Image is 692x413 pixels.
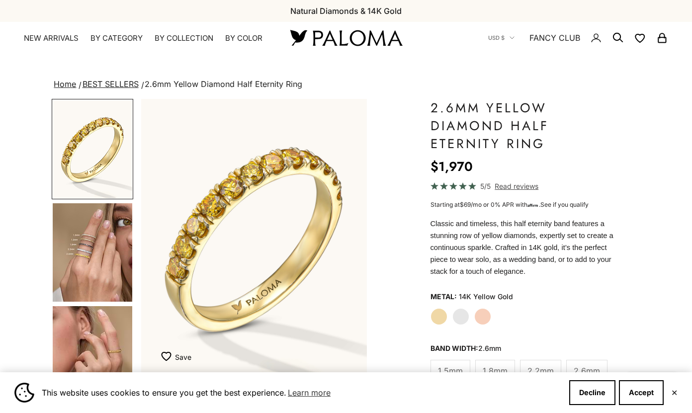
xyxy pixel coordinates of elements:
span: 2.6mm [574,364,600,377]
a: See if you qualify - Learn more about Affirm Financing (opens in modal) [540,201,589,208]
div: Item 1 of 22 [141,99,366,377]
span: USD $ [488,33,505,42]
nav: breadcrumbs [52,78,640,91]
nav: Primary navigation [24,33,266,43]
p: Natural Diamonds & 14K Gold [290,4,402,17]
variant-option-value: 2.6mm [478,344,501,352]
legend: Band Width: [431,341,501,356]
h1: 2.6mm Yellow Diamond Half Eternity Ring [431,99,615,153]
button: Decline [569,380,615,405]
button: USD $ [488,33,515,42]
span: Starting at /mo or 0% APR with . [431,201,589,208]
button: Go to item 1 [52,99,133,199]
img: #YellowGold #WhiteGold #RoseGold [53,306,132,405]
a: FANCY CLUB [529,31,580,44]
variant-option-value: 14K Yellow Gold [459,289,513,304]
span: 1.8mm [483,364,508,377]
summary: By Category [90,33,143,43]
span: $69 [460,201,471,208]
a: NEW ARRIVALS [24,33,79,43]
img: #YellowGold #WhiteGold #RoseGold [53,203,132,302]
a: Learn more [286,385,332,400]
summary: By Collection [155,33,213,43]
span: 2.2mm [527,364,554,377]
a: BEST SELLERS [83,79,139,89]
legend: Metal: [431,289,457,304]
span: Read reviews [495,180,538,192]
a: 5/5 Read reviews [431,180,615,192]
sale-price: $1,970 [431,157,473,176]
span: Affirm [527,202,539,207]
img: #YellowGold [53,100,132,198]
button: Add to Wishlist [161,347,191,367]
img: Cookie banner [14,383,34,403]
span: This website uses cookies to ensure you get the best experience. [42,385,561,400]
button: Close [671,390,678,396]
button: Go to item 5 [52,305,133,406]
span: 1.5mm [438,364,463,377]
img: wishlist [161,351,175,361]
img: #YellowGold [141,99,366,377]
span: Classic and timeless, this half eternity band features a stunning row of yellow diamonds, expertl... [431,220,613,275]
span: 5/5 [480,180,491,192]
button: Go to item 4 [52,202,133,303]
nav: Secondary navigation [488,22,668,54]
span: 2.6mm Yellow Diamond Half Eternity Ring [145,79,302,89]
summary: By Color [225,33,262,43]
button: Accept [619,380,664,405]
a: Home [54,79,76,89]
